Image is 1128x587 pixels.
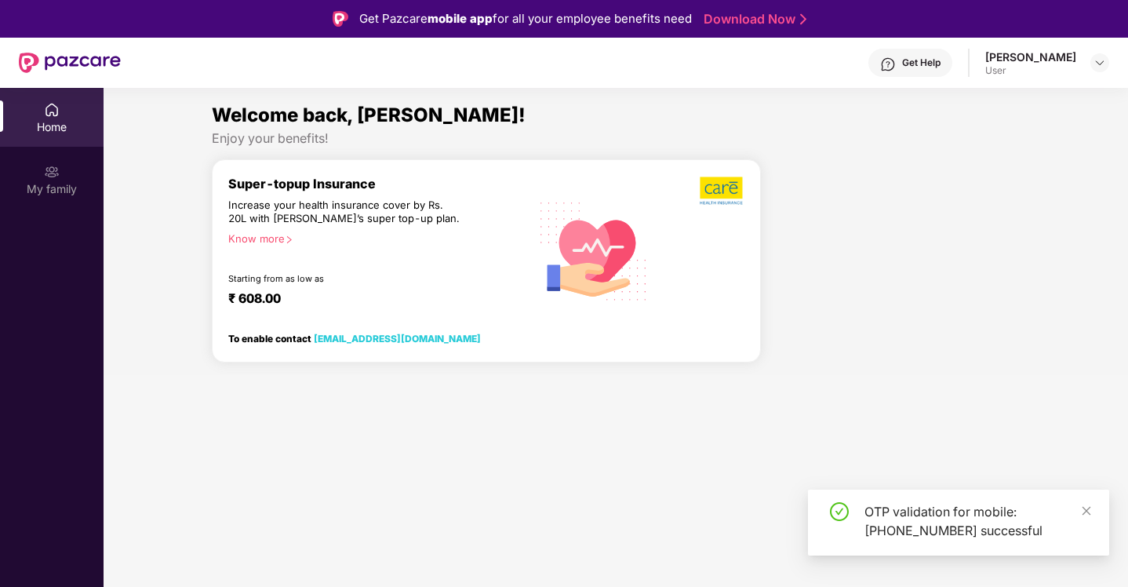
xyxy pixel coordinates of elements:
[428,11,493,26] strong: mobile app
[985,49,1076,64] div: [PERSON_NAME]
[359,9,692,28] div: Get Pazcare for all your employee benefits need
[704,11,802,27] a: Download Now
[44,102,60,118] img: svg+xml;base64,PHN2ZyBpZD0iSG9tZSIgeG1sbnM9Imh0dHA6Ly93d3cudzMub3JnLzIwMDAvc3ZnIiB3aWR0aD0iMjAiIG...
[333,11,348,27] img: Logo
[228,290,514,309] div: ₹ 608.00
[985,64,1076,77] div: User
[1093,57,1106,69] img: svg+xml;base64,PHN2ZyBpZD0iRHJvcGRvd24tMzJ4MzIiIHhtbG5zPSJodHRwOi8vd3d3LnczLm9yZy8yMDAwL3N2ZyIgd2...
[44,164,60,180] img: svg+xml;base64,PHN2ZyB3aWR0aD0iMjAiIGhlaWdodD0iMjAiIHZpZXdCb3g9IjAgMCAyMCAyMCIgZmlsbD0ibm9uZSIgeG...
[529,184,659,315] img: svg+xml;base64,PHN2ZyB4bWxucz0iaHR0cDovL3d3dy53My5vcmcvMjAwMC9zdmciIHhtbG5zOnhsaW5rPSJodHRwOi8vd3...
[228,232,520,243] div: Know more
[1081,505,1092,516] span: close
[228,176,529,191] div: Super-topup Insurance
[212,130,1021,147] div: Enjoy your benefits!
[880,57,896,72] img: svg+xml;base64,PHN2ZyBpZD0iSGVscC0zMngzMiIgeG1sbnM9Imh0dHA6Ly93d3cudzMub3JnLzIwMDAvc3ZnIiB3aWR0aD...
[285,235,293,244] span: right
[228,273,463,284] div: Starting from as low as
[700,176,744,206] img: b5dec4f62d2307b9de63beb79f102df3.png
[19,53,121,73] img: New Pazcare Logo
[212,104,526,126] span: Welcome back, [PERSON_NAME]!
[864,502,1090,540] div: OTP validation for mobile: [PHONE_NUMBER] successful
[314,333,481,345] a: [EMAIL_ADDRESS][DOMAIN_NAME]
[800,11,806,27] img: Stroke
[902,57,941,69] div: Get Help
[830,502,849,521] span: check-circle
[228,199,462,226] div: Increase your health insurance cover by Rs. 20L with [PERSON_NAME]’s super top-up plan.
[228,333,481,344] div: To enable contact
